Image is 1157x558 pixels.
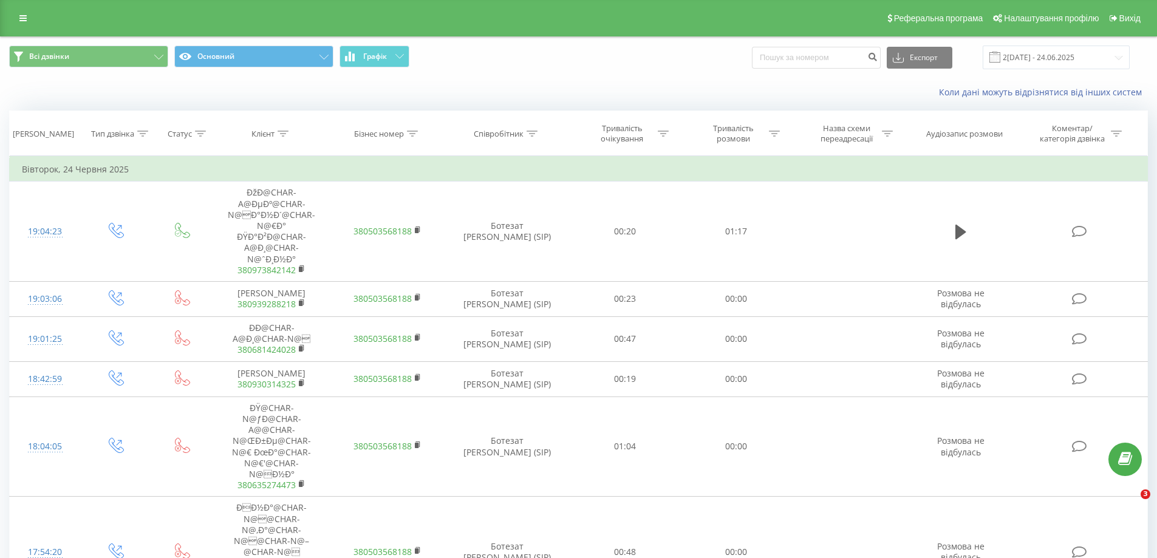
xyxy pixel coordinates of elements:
[214,281,329,316] td: [PERSON_NAME]
[445,396,570,497] td: Ботезат [PERSON_NAME] (SIP)
[91,129,134,139] div: Тип дзвінка
[353,440,412,452] a: 380503568188
[752,47,881,69] input: Пошук за номером
[1119,13,1141,23] span: Вихід
[1004,13,1099,23] span: Налаштування профілю
[214,317,329,362] td: Ð­Ð@CHAR-A@Ð¸@CHAR-N@
[570,396,681,497] td: 01:04
[937,435,985,457] span: Розмова не відбулась
[214,361,329,396] td: [PERSON_NAME]
[939,86,1148,98] a: Коли дані можуть відрізнятися вiд інших систем
[22,327,69,351] div: 19:01:25
[570,281,681,316] td: 00:23
[353,333,412,344] a: 380503568188
[353,293,412,304] a: 380503568188
[340,46,409,67] button: Графік
[353,373,412,384] a: 380503568188
[10,157,1148,182] td: Вівторок, 24 Червня 2025
[22,367,69,391] div: 18:42:59
[937,367,985,390] span: Розмова не відбулась
[937,327,985,350] span: Розмова не відбулась
[237,298,296,310] a: 380939288218
[1141,489,1150,499] span: 3
[168,129,192,139] div: Статус
[13,129,74,139] div: [PERSON_NAME]
[474,129,524,139] div: Співробітник
[29,52,69,61] span: Всі дзвінки
[681,182,792,282] td: 01:17
[353,225,412,237] a: 380503568188
[363,52,387,61] span: Графік
[237,344,296,355] a: 380681424028
[445,317,570,362] td: Ботезат [PERSON_NAME] (SIP)
[354,129,404,139] div: Бізнес номер
[22,435,69,458] div: 18:04:05
[570,317,681,362] td: 00:47
[681,361,792,396] td: 00:00
[445,361,570,396] td: Ботезат [PERSON_NAME] (SIP)
[1037,123,1108,144] div: Коментар/категорія дзвінка
[251,129,275,139] div: Клієнт
[681,281,792,316] td: 00:00
[814,123,879,144] div: Назва схеми переадресації
[701,123,766,144] div: Тривалість розмови
[894,13,983,23] span: Реферальна програма
[214,182,329,282] td: ÐžÐ@CHAR-A@ÐµÐº@CHAR-N@Ð°Ð½Ð´@CHAR-N@€Ð° ÐŸÐ°Ð²Ð@CHAR-A@Ð¸@CHAR-N@ˆÐ¸Ð½Ð°
[570,182,681,282] td: 00:20
[590,123,655,144] div: Тривалість очікування
[681,396,792,497] td: 00:00
[681,317,792,362] td: 00:00
[237,479,296,491] a: 380635274473
[353,546,412,557] a: 380503568188
[237,378,296,390] a: 380930314325
[22,287,69,311] div: 19:03:06
[937,287,985,310] span: Розмова не відбулась
[570,361,681,396] td: 00:19
[22,220,69,243] div: 19:04:23
[445,182,570,282] td: Ботезат [PERSON_NAME] (SIP)
[1116,489,1145,519] iframe: Intercom live chat
[445,281,570,316] td: Ботезат [PERSON_NAME] (SIP)
[887,47,952,69] button: Експорт
[214,396,329,497] td: ÐŸ@CHAR-N@ƒÐ@CHAR-A@@CHAR-N@ŒÐ±Ðµ@CHAR-N@€ ÐœÐ°@CHAR-N@€'@CHAR-N@Ð½Ð°
[237,264,296,276] a: 380973842142
[926,129,1003,139] div: Аудіозапис розмови
[9,46,168,67] button: Всі дзвінки
[174,46,333,67] button: Основний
